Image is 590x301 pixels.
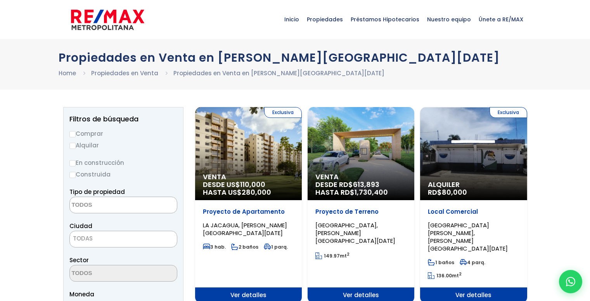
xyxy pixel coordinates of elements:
[70,197,145,214] textarea: Search
[347,251,350,257] sup: 2
[70,233,177,244] span: TODAS
[203,221,287,237] span: LA JACAGUA, [PERSON_NAME][GEOGRAPHIC_DATA][DATE]
[428,187,467,197] span: RD$
[203,244,226,250] span: 3 hab.
[203,181,294,196] span: DESDE US$
[203,208,294,216] p: Proyecto de Apartamento
[264,244,288,250] span: 1 parq.
[173,68,384,78] li: Propiedades en Venta en [PERSON_NAME][GEOGRAPHIC_DATA][DATE]
[240,180,265,189] span: 110,000
[69,131,76,137] input: Comprar
[315,253,350,259] span: mt
[69,160,76,166] input: En construcción
[460,259,485,266] span: 4 parq.
[353,180,379,189] span: 613,893
[59,69,76,77] a: Home
[69,170,177,179] label: Construida
[69,188,125,196] span: Tipo de propiedad
[242,187,271,197] span: 280,000
[303,8,347,31] span: Propiedades
[428,208,519,216] p: Local Comercial
[69,143,76,149] input: Alquilar
[315,173,407,181] span: Venta
[355,187,388,197] span: 1,730,400
[69,140,177,150] label: Alquilar
[69,231,177,247] span: TODAS
[315,221,395,245] span: [GEOGRAPHIC_DATA], [PERSON_NAME][GEOGRAPHIC_DATA][DATE]
[59,51,532,64] h1: Propiedades en Venta en [PERSON_NAME][GEOGRAPHIC_DATA][DATE]
[231,244,258,250] span: 2 baños
[315,208,407,216] p: Proyecto de Terreno
[324,253,340,259] span: 149.97
[490,107,527,118] span: Exclusiva
[69,289,177,299] span: Moneda
[428,181,519,189] span: Alquiler
[203,189,294,196] span: HASTA US$
[69,129,177,138] label: Comprar
[315,181,407,196] span: DESDE RD$
[73,234,93,242] span: TODAS
[69,172,76,178] input: Construida
[264,107,302,118] span: Exclusiva
[315,189,407,196] span: HASTA RD$
[459,271,462,277] sup: 2
[70,265,145,282] textarea: Search
[428,259,454,266] span: 1 baños
[69,256,89,264] span: Sector
[347,8,423,31] span: Préstamos Hipotecarios
[442,187,467,197] span: 80,000
[69,158,177,168] label: En construcción
[436,272,452,279] span: 136.00
[91,69,158,77] a: Propiedades en Venta
[203,173,294,181] span: Venta
[428,221,508,253] span: [GEOGRAPHIC_DATA][PERSON_NAME], [PERSON_NAME][GEOGRAPHIC_DATA][DATE]
[475,8,527,31] span: Únete a RE/MAX
[69,222,92,230] span: Ciudad
[69,115,177,123] h2: Filtros de búsqueda
[423,8,475,31] span: Nuestro equipo
[428,272,462,279] span: mt
[280,8,303,31] span: Inicio
[71,8,144,31] img: remax-metropolitana-logo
